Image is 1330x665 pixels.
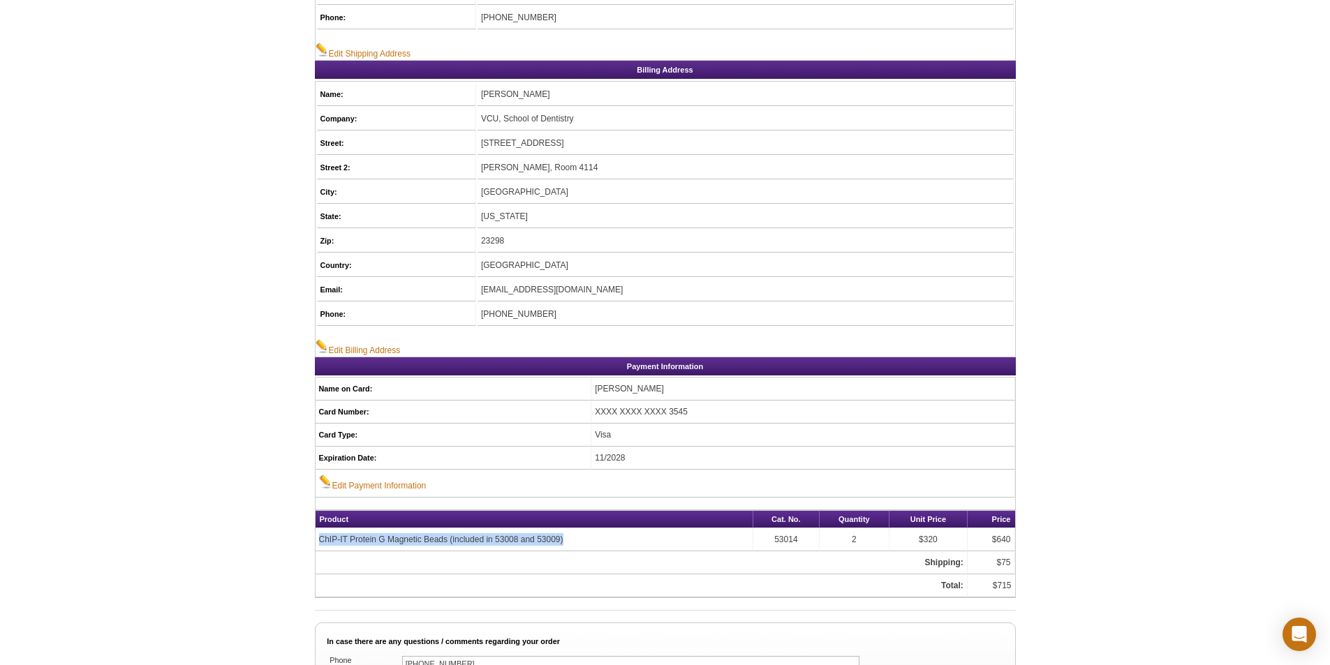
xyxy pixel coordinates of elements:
[316,528,753,551] td: ChIP-IT Protein G Magnetic Beads (included in 53008 and 53009)
[924,558,963,567] strong: Shipping:
[328,656,399,665] label: Phone
[319,428,588,441] h5: Card Type:
[478,205,1014,228] td: [US_STATE]
[478,6,1014,29] td: [PHONE_NUMBER]
[320,11,472,24] h5: Phone:
[591,401,1014,424] td: XXXX XXXX XXXX 3545
[320,161,472,174] h5: Street 2:
[319,451,588,464] h5: Expiration Date:
[478,132,1014,155] td: [STREET_ADDRESS]
[968,528,1015,551] td: $640
[315,61,1016,79] h2: Billing Address
[320,186,472,198] h5: City:
[820,528,889,551] td: 2
[316,339,401,357] a: Edit Billing Address
[478,83,1014,106] td: [PERSON_NAME]
[478,230,1014,253] td: 23298
[591,378,1014,401] td: [PERSON_NAME]
[753,511,820,528] th: Cat. No.
[889,528,968,551] td: $320
[320,137,472,149] h5: Street:
[941,581,963,590] strong: Total:
[478,107,1014,130] td: VCU, School of Dentistry
[591,447,1014,470] td: 11/2028
[753,528,820,551] td: 53014
[320,112,472,125] h5: Company:
[319,475,332,488] img: Edit
[889,511,968,528] th: Unit Price
[820,511,889,528] th: Quantity
[316,43,329,57] img: Edit
[478,303,1014,326] td: [PHONE_NUMBER]
[320,308,472,320] h5: Phone:
[320,259,472,271] h5: Country:
[319,382,588,395] h5: Name on Card:
[478,181,1014,204] td: [GEOGRAPHIC_DATA]
[320,210,472,223] h5: State:
[478,278,1014,301] td: [EMAIL_ADDRESS][DOMAIN_NAME]
[327,635,1003,648] h5: In case there are any questions / comments regarding your order
[320,283,472,296] h5: Email:
[591,424,1014,447] td: Visa
[968,551,1015,574] td: $75
[478,156,1014,179] td: [PERSON_NAME], Room 4114
[316,43,411,60] a: Edit Shipping Address
[316,511,753,528] th: Product
[968,511,1015,528] th: Price
[316,339,329,353] img: Edit
[315,357,1016,375] h2: Payment Information
[478,254,1014,277] td: [GEOGRAPHIC_DATA]
[319,475,427,492] a: Edit Payment Information
[968,574,1015,597] td: $715
[1283,618,1316,651] div: Open Intercom Messenger
[320,234,472,247] h5: Zip:
[319,405,588,418] h5: Card Number:
[320,88,472,100] h5: Name:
